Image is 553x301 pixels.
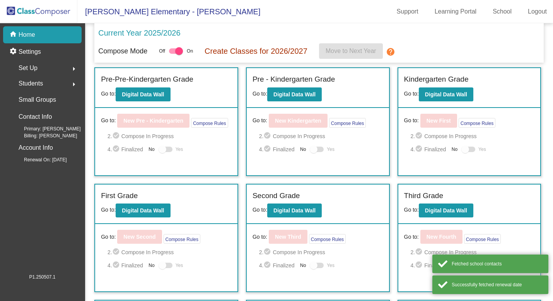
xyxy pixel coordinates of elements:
span: Students [19,78,43,89]
b: Digital Data Wall [425,207,467,214]
button: Digital Data Wall [116,87,170,101]
span: Renewal On: [DATE] [12,156,67,163]
b: New Pre - Kindergarten [123,118,183,124]
b: Digital Data Wall [273,91,316,97]
button: Digital Data Wall [419,87,473,101]
button: New Pre - Kindergarten [117,114,189,128]
span: Go to: [253,91,267,97]
span: Go to: [101,91,116,97]
a: School [486,5,518,18]
button: Compose Rules [459,118,495,128]
mat-icon: arrow_right [69,80,79,89]
mat-icon: check_circle [263,145,273,154]
span: On [187,48,193,55]
p: Compose Mode [98,46,147,56]
a: Learning Portal [428,5,483,18]
mat-icon: check_circle [112,248,121,257]
mat-icon: check_circle [415,248,424,257]
mat-icon: settings [9,47,19,56]
span: Yes [176,145,183,154]
button: New Second [117,230,162,244]
span: No [148,146,154,153]
mat-icon: check_circle [263,248,273,257]
mat-icon: check_circle [415,261,424,270]
button: Digital Data Wall [116,204,170,217]
mat-icon: home [9,30,19,39]
button: Digital Data Wall [419,204,473,217]
button: Compose Rules [309,234,346,244]
button: Digital Data Wall [267,87,322,101]
span: Go to: [253,233,267,241]
span: No [452,146,457,153]
span: Set Up [19,63,38,74]
span: Go to: [404,207,419,213]
a: Logout [522,5,553,18]
p: Create Classes for 2026/2027 [205,45,307,57]
button: Digital Data Wall [267,204,322,217]
p: Contact Info [19,111,52,122]
span: Go to: [101,116,116,125]
label: Second Grade [253,190,300,202]
div: Fetched school contacts [452,260,543,267]
b: Digital Data Wall [273,207,316,214]
span: 4. Finalized [259,261,296,270]
p: Current Year 2025/2026 [98,27,180,39]
button: Move to Next Year [319,43,383,59]
p: Account Info [19,142,53,153]
mat-icon: check_circle [415,145,424,154]
span: 4. Finalized [108,261,145,270]
span: Go to: [101,207,116,213]
span: 2. Compose In Progress [259,248,383,257]
p: Home [19,30,35,39]
span: 2. Compose In Progress [259,132,383,141]
p: Small Groups [19,94,56,105]
span: Go to: [404,116,419,125]
button: New First [420,114,457,128]
span: 4. Finalized [410,145,447,154]
span: 2. Compose In Progress [410,132,534,141]
button: Compose Rules [164,234,200,244]
a: Support [391,5,425,18]
label: Third Grade [404,190,443,202]
span: [PERSON_NAME] Elementary - [PERSON_NAME] [77,5,260,18]
mat-icon: help [386,47,395,56]
span: Billing: [PERSON_NAME] [12,132,77,139]
span: No [300,146,306,153]
mat-icon: check_circle [112,145,121,154]
p: Settings [19,47,41,56]
button: New Third [269,230,307,244]
button: New Kindergarten [269,114,328,128]
span: Off [159,48,165,55]
span: 4. Finalized [410,261,447,270]
b: Digital Data Wall [122,207,164,214]
span: No [148,262,154,269]
span: Yes [176,261,183,270]
b: Digital Data Wall [122,91,164,97]
mat-icon: check_circle [263,261,273,270]
span: 2. Compose In Progress [410,248,534,257]
b: New Second [123,234,155,240]
span: Yes [327,145,335,154]
label: Pre - Kindergarten Grade [253,74,335,85]
b: New Kindergarten [275,118,321,124]
span: 4. Finalized [108,145,145,154]
b: Digital Data Wall [425,91,467,97]
span: Go to: [404,91,419,97]
span: Yes [478,145,486,154]
mat-icon: check_circle [112,261,121,270]
mat-icon: check_circle [415,132,424,141]
button: Compose Rules [329,118,366,128]
span: Go to: [253,116,267,125]
label: Kindergarten Grade [404,74,469,85]
b: New First [427,118,451,124]
span: 2. Compose In Progress [108,132,232,141]
mat-icon: check_circle [112,132,121,141]
button: New Fourth [420,230,463,244]
button: Compose Rules [464,234,501,244]
label: Pre-Pre-Kindergarten Grade [101,74,193,85]
mat-icon: check_circle [263,132,273,141]
span: Go to: [404,233,419,241]
span: Go to: [101,233,116,241]
label: First Grade [101,190,138,202]
button: Compose Rules [191,118,228,128]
